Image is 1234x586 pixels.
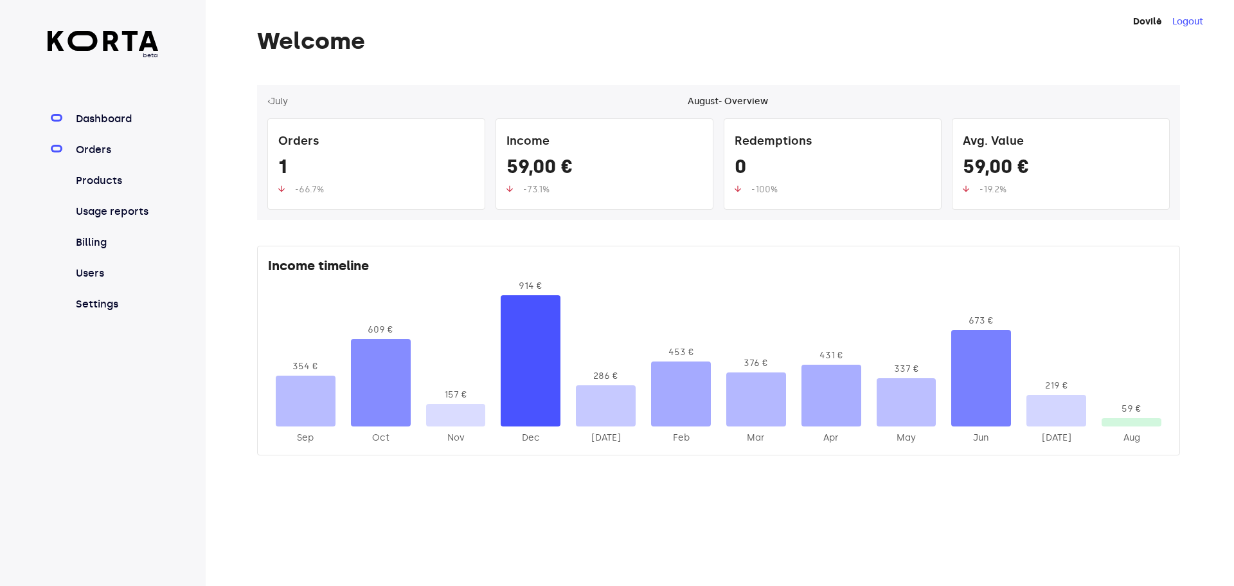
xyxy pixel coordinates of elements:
[576,432,636,444] div: 2025-Jan
[801,432,861,444] div: 2025-Apr
[735,129,931,155] div: Redemptions
[951,432,1011,444] div: 2025-Jun
[1133,16,1162,27] strong: Dovilė
[426,432,486,444] div: 2024-Nov
[278,185,285,192] img: up
[73,142,159,158] a: Orders
[1172,15,1203,28] button: Logout
[501,280,560,293] div: 914 €
[351,324,411,336] div: 609 €
[963,129,1159,155] div: Avg. Value
[726,432,786,444] div: 2025-Mar
[1102,403,1161,416] div: 59 €
[278,155,474,183] div: 1
[735,185,741,192] img: up
[48,51,159,60] span: beta
[73,204,159,219] a: Usage reports
[726,357,786,370] div: 376 €
[751,184,778,195] span: -100%
[257,28,1180,54] h1: Welcome
[278,129,474,155] div: Orders
[1026,380,1086,392] div: 219 €
[801,349,861,362] div: 431 €
[267,95,288,108] button: ‹July
[501,432,560,444] div: 2024-Dec
[276,360,335,373] div: 354 €
[73,111,159,127] a: Dashboard
[426,389,486,401] div: 157 €
[951,315,1011,327] div: 673 €
[576,370,636,383] div: 286 €
[73,297,159,312] a: Settings
[523,184,550,195] span: -73.1%
[276,432,335,444] div: 2024-Sep
[351,432,411,444] div: 2024-Oct
[48,31,159,60] a: beta
[651,432,711,444] div: 2025-Feb
[1026,432,1086,444] div: 2025-Jul
[877,432,936,444] div: 2025-May
[73,173,159,188] a: Products
[506,185,513,192] img: up
[1102,432,1161,444] div: 2025-Aug
[73,266,159,281] a: Users
[979,184,1006,195] span: -19.2%
[877,363,936,376] div: 337 €
[735,155,931,183] div: 0
[73,235,159,250] a: Billing
[963,155,1159,183] div: 59,00 €
[506,155,702,183] div: 59,00 €
[48,31,159,51] img: Korta
[651,346,711,359] div: 453 €
[963,185,969,192] img: up
[688,95,768,108] div: August - Overview
[506,129,702,155] div: Income
[268,257,1169,280] div: Income timeline
[295,184,324,195] span: -66.7%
